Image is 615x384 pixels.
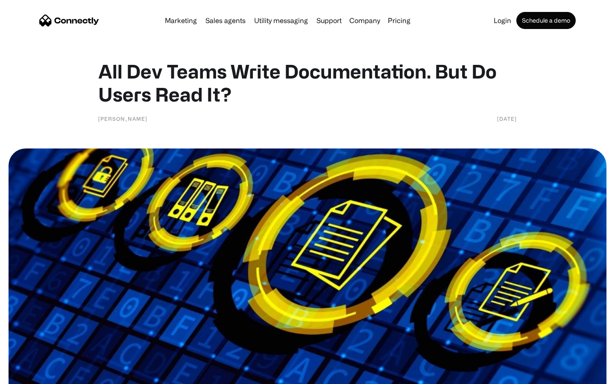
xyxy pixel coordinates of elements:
[349,15,380,26] div: Company
[490,17,515,24] a: Login
[516,12,576,29] a: Schedule a demo
[202,17,249,24] a: Sales agents
[39,14,99,27] a: home
[313,17,345,24] a: Support
[161,17,200,24] a: Marketing
[9,369,51,381] aside: Language selected: English
[384,17,414,24] a: Pricing
[497,114,517,123] div: [DATE]
[98,60,517,106] h1: All Dev Teams Write Documentation. But Do Users Read It?
[17,369,51,381] ul: Language list
[98,114,147,123] div: [PERSON_NAME]
[347,15,383,26] div: Company
[251,17,311,24] a: Utility messaging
